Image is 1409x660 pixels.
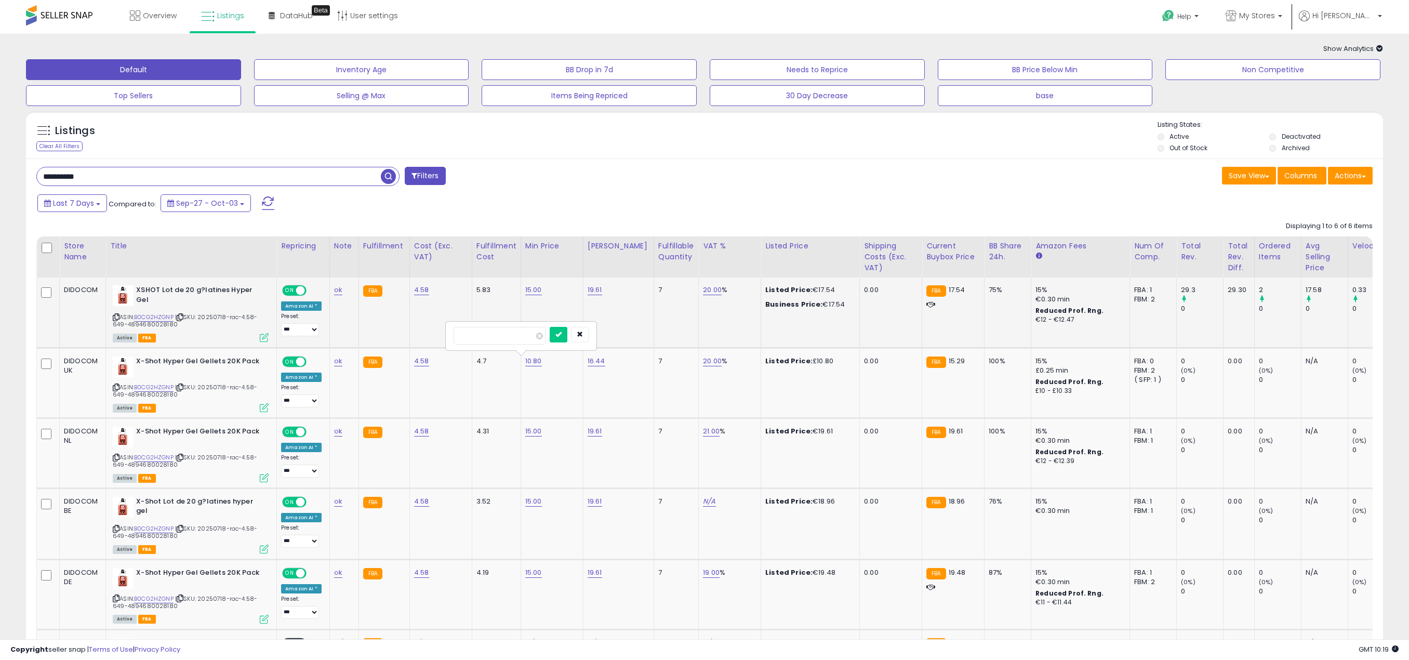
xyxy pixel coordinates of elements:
span: DataHub [280,10,313,21]
div: 0.33 [1352,285,1394,295]
span: | SKU: 20250718-rac-4.58-649-4894680028180 [113,595,257,610]
small: (0%) [1352,507,1367,515]
a: ok [334,285,342,295]
div: N/A [1306,357,1340,366]
div: Shipping Costs (Exc. VAT) [864,241,918,273]
div: 0 [1352,375,1394,385]
div: 3.52 [476,497,513,506]
div: 0.00 [1228,497,1246,506]
div: [PERSON_NAME] [588,241,649,252]
a: N/A [525,638,538,648]
img: 31UVh6ZFjfL._SL40_.jpg [113,427,134,447]
div: Title [110,241,272,252]
div: FBA: 1 [1134,285,1168,295]
div: FBM: 2 [1134,295,1168,304]
div: €0.30 min [1035,295,1122,304]
button: Filters [405,167,445,185]
div: Fulfillment Cost [476,241,516,262]
span: FBA [138,474,156,483]
div: €12 - €12.47 [1035,315,1122,324]
span: OFF [305,286,322,295]
div: 0.00 [1228,568,1246,577]
div: Velocity [1352,241,1390,252]
a: N/A [703,496,715,507]
a: 10.80 [525,356,542,366]
b: X-Shot Hyper Gel Gellets 20K Pack [136,427,262,439]
div: 4.31 [476,427,513,436]
span: 19.48 [949,567,966,577]
button: Inventory Age [254,59,469,80]
span: 15.29 [949,356,965,366]
div: % [703,427,753,436]
span: 17.54 [949,285,965,295]
div: 0 [1259,375,1301,385]
a: B0CG2HZGNP [134,595,174,603]
div: Listed Price [765,241,855,252]
div: Tooltip anchor [312,5,330,16]
button: 30 Day Decrease [710,85,925,106]
div: €0.30 min [1035,577,1122,587]
div: 0 [1259,497,1301,506]
div: 0 [1352,497,1394,506]
span: OFF [305,358,322,366]
a: Hi [PERSON_NAME] [1299,10,1382,34]
div: Clear All Filters [36,141,83,151]
div: Amazon AI * [281,301,322,311]
button: Last 7 Days [37,194,107,212]
div: VAT % [703,241,756,252]
b: Listed Price: [765,356,813,366]
div: 0 [1259,568,1301,577]
a: 19.61 [588,496,602,507]
small: Amazon Fees. [1035,252,1042,261]
span: OFF [305,428,322,437]
a: 19.00 [703,567,720,578]
p: Listing States: [1158,120,1384,130]
div: DIDOCOM [64,285,98,295]
span: FBA [138,334,156,342]
div: FBA: 1 [1134,427,1168,436]
small: (0%) [1352,437,1367,445]
div: 0.00 [864,497,914,506]
b: Listed Price: [765,567,813,577]
span: ON [283,497,296,506]
button: Selling @ Max [254,85,469,106]
b: X-Shot Lot de 20 g?latines hyper gel [136,497,262,519]
div: 0 [1352,304,1394,313]
span: Columns [1284,170,1317,181]
span: ON [283,428,296,437]
div: 0 [1181,497,1223,506]
b: Listed Price: [765,638,813,648]
div: 0 [1181,375,1223,385]
div: N/A [1306,427,1340,436]
span: Compared to: [109,199,156,209]
div: €17.54 [765,300,852,309]
span: | SKU: 20250718-rac-4.58-649-4894680028180 [113,453,257,469]
div: Total Rev. Diff. [1228,241,1250,273]
span: All listings currently available for purchase on Amazon [113,545,137,554]
div: 7 [658,497,690,506]
div: 1.53 [476,638,513,648]
small: (0%) [1259,437,1273,445]
div: 76% [989,497,1023,506]
a: Privacy Policy [135,644,180,654]
div: €12 - €12.39 [1035,457,1122,466]
div: ( SFP: 1 ) [1134,375,1168,385]
div: Current Buybox Price [926,241,980,262]
div: Fulfillable Quantity [658,241,694,262]
div: 7 [658,357,690,366]
div: Preset: [281,524,322,548]
div: 15% [1035,497,1122,506]
button: Non Competitive [1165,59,1380,80]
div: 15% [1035,568,1122,577]
div: DIDOCOM IR [64,638,98,657]
div: 87% [989,568,1023,577]
div: ASIN: [113,568,269,623]
img: 31UVh6ZFjfL._SL40_.jpg [113,638,134,659]
b: Reduced Prof. Rng. [1035,306,1104,315]
a: 16.44 [588,356,605,366]
small: (0%) [1181,507,1195,515]
label: Active [1169,132,1189,141]
div: 15% [1035,427,1122,436]
div: €18.96 [765,497,852,506]
a: 4.58 [414,567,429,578]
